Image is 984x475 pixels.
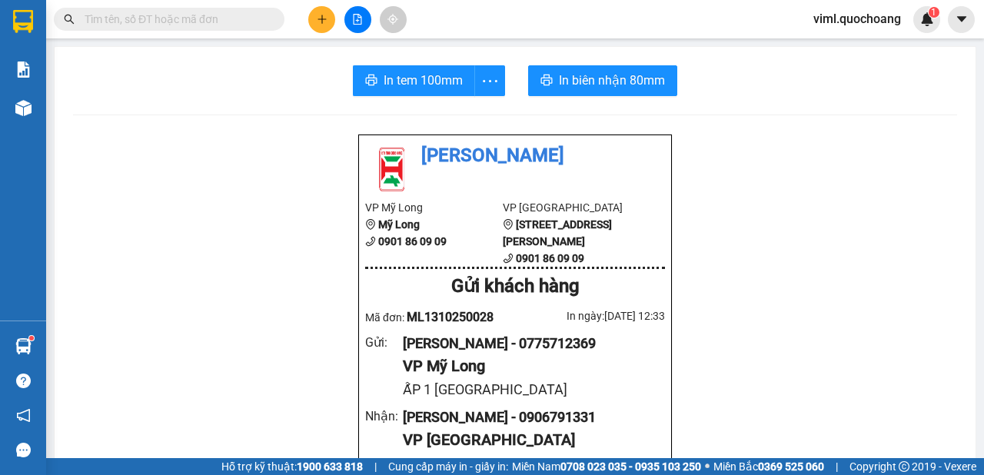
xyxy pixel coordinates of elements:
[365,141,665,171] li: [PERSON_NAME]
[297,460,363,473] strong: 1900 633 818
[403,333,653,354] div: [PERSON_NAME] - 0775712369
[365,333,403,352] div: Gửi :
[378,218,420,231] b: Mỹ Long
[540,74,553,88] span: printer
[899,461,909,472] span: copyright
[15,338,32,354] img: warehouse-icon
[758,460,824,473] strong: 0369 525 060
[13,10,33,33] img: logo-vxr
[374,458,377,475] span: |
[403,379,653,400] div: ẤP 1 [GEOGRAPHIC_DATA]
[29,336,34,340] sup: 1
[365,74,377,88] span: printer
[503,218,612,247] b: [STREET_ADDRESS][PERSON_NAME]
[931,7,936,18] span: 1
[308,6,335,33] button: plus
[474,65,505,96] button: more
[503,199,640,216] li: VP [GEOGRAPHIC_DATA]
[15,61,32,78] img: solution-icon
[515,307,665,324] div: In ngày: [DATE] 12:33
[365,272,665,301] div: Gửi khách hàng
[380,6,407,33] button: aim
[387,14,398,25] span: aim
[403,354,653,378] div: VP Mỹ Long
[705,463,710,470] span: ⚪️
[801,9,913,28] span: viml.quochoang
[560,460,701,473] strong: 0708 023 035 - 0935 103 250
[559,71,665,90] span: In biên nhận 80mm
[955,12,969,26] span: caret-down
[512,458,701,475] span: Miền Nam
[503,219,514,230] span: environment
[929,7,939,18] sup: 1
[352,14,363,25] span: file-add
[221,458,363,475] span: Hỗ trợ kỹ thuật:
[836,458,838,475] span: |
[378,235,447,247] b: 0901 86 09 09
[528,65,677,96] button: printerIn biên nhận 80mm
[920,12,934,26] img: icon-new-feature
[384,71,463,90] span: In tem 100mm
[388,458,508,475] span: Cung cấp máy in - giấy in:
[516,252,584,264] b: 0901 86 09 09
[16,443,31,457] span: message
[15,100,32,116] img: warehouse-icon
[407,310,494,324] span: ML1310250028
[365,141,419,195] img: logo.jpg
[365,407,403,426] div: Nhận :
[948,6,975,33] button: caret-down
[403,428,653,452] div: VP [GEOGRAPHIC_DATA]
[365,307,515,327] div: Mã đơn:
[503,253,514,264] span: phone
[344,6,371,33] button: file-add
[713,458,824,475] span: Miền Bắc
[365,236,376,247] span: phone
[365,199,503,216] li: VP Mỹ Long
[16,374,31,388] span: question-circle
[365,219,376,230] span: environment
[85,11,266,28] input: Tìm tên, số ĐT hoặc mã đơn
[353,65,475,96] button: printerIn tem 100mm
[403,407,653,428] div: [PERSON_NAME] - 0906791331
[475,71,504,91] span: more
[317,14,327,25] span: plus
[64,14,75,25] span: search
[16,408,31,423] span: notification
